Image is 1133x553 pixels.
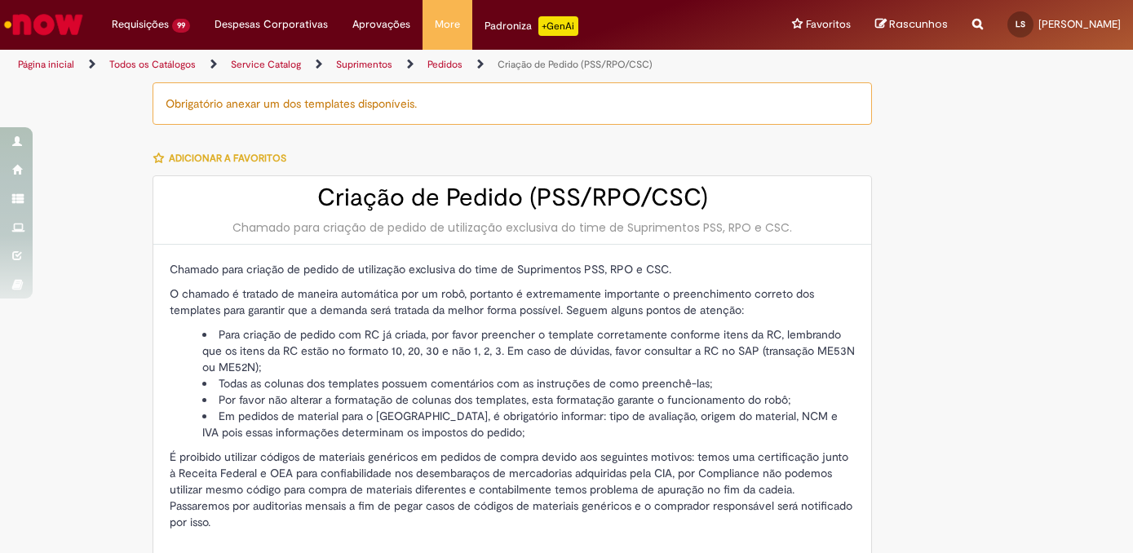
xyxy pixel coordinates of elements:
[498,58,653,71] a: Criação de Pedido (PSS/RPO/CSC)
[170,219,855,236] div: Chamado para criação de pedido de utilização exclusiva do time de Suprimentos PSS, RPO e CSC.
[12,50,743,80] ul: Trilhas de página
[806,16,851,33] span: Favoritos
[202,375,855,392] li: Todas as colunas dos templates possuem comentários com as instruções de como preenchê-las;
[112,16,169,33] span: Requisições
[202,408,855,440] li: Em pedidos de material para o [GEOGRAPHIC_DATA], é obrigatório informar: tipo de avaliação, orige...
[1038,17,1121,31] span: [PERSON_NAME]
[170,449,855,530] p: É proibido utilizar códigos de materiais genéricos em pedidos de compra devido aos seguintes moti...
[485,16,578,36] div: Padroniza
[169,152,286,165] span: Adicionar a Favoritos
[172,19,190,33] span: 99
[1016,19,1025,29] span: LS
[202,326,855,375] li: Para criação de pedido com RC já criada, por favor preencher o template corretamente conforme ite...
[170,184,855,211] h2: Criação de Pedido (PSS/RPO/CSC)
[336,58,392,71] a: Suprimentos
[435,16,460,33] span: More
[18,58,74,71] a: Página inicial
[2,8,86,41] img: ServiceNow
[170,285,855,318] p: O chamado é tratado de maneira automática por um robô, portanto é extremamente importante o preen...
[215,16,328,33] span: Despesas Corporativas
[231,58,301,71] a: Service Catalog
[889,16,948,32] span: Rascunhos
[153,82,872,125] div: Obrigatório anexar um dos templates disponíveis.
[153,141,295,175] button: Adicionar a Favoritos
[109,58,196,71] a: Todos os Catálogos
[202,392,855,408] li: Por favor não alterar a formatação de colunas dos templates, esta formatação garante o funcioname...
[427,58,462,71] a: Pedidos
[352,16,410,33] span: Aprovações
[538,16,578,36] p: +GenAi
[875,17,948,33] a: Rascunhos
[170,261,855,277] p: Chamado para criação de pedido de utilização exclusiva do time de Suprimentos PSS, RPO e CSC.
